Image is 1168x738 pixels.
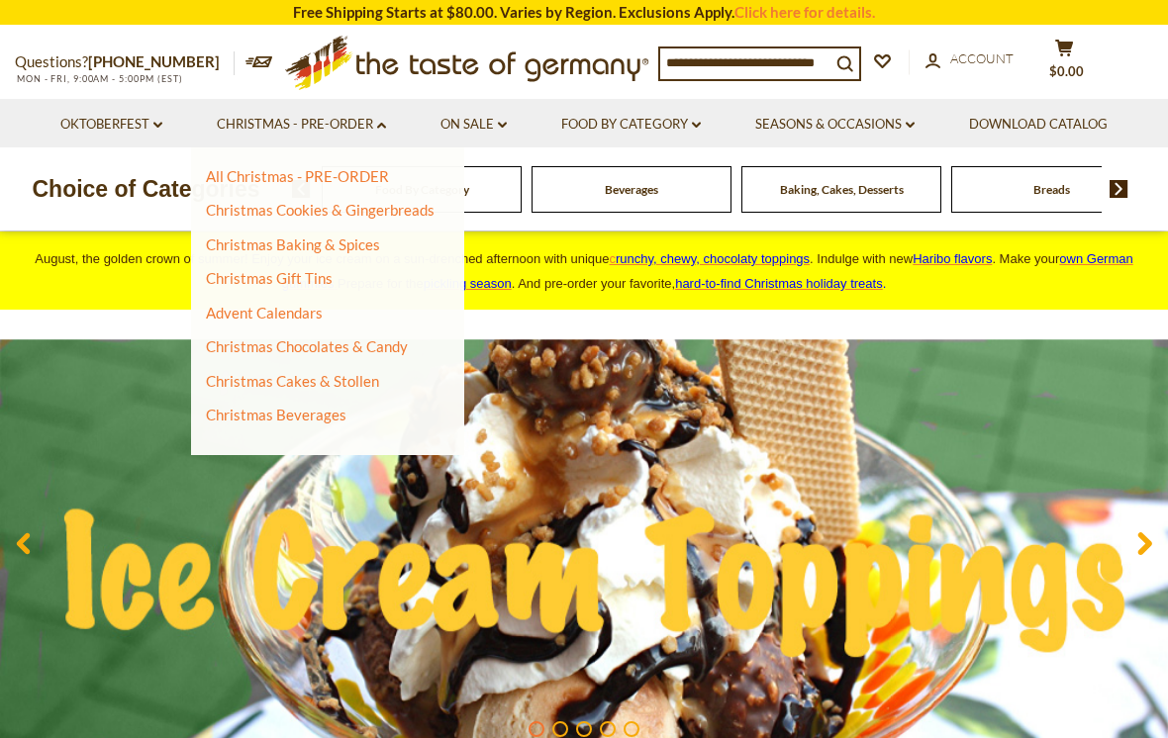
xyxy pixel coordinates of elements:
a: Baking, Cakes, Desserts [780,182,904,197]
a: Haribo flavors [913,251,992,266]
a: Account [925,48,1014,70]
a: Click here for details. [734,3,875,21]
a: Christmas Gift Tins [206,269,333,287]
span: . [675,276,886,291]
a: Food By Category [375,182,469,197]
button: $0.00 [1034,39,1094,88]
p: Questions? [15,49,235,75]
span: Account [950,50,1014,66]
a: Breads [1033,182,1070,197]
a: Christmas - PRE-ORDER [217,114,386,136]
span: August, the golden crown of summer! Enjoy your ice cream on a sun-drenched afternoon with unique ... [35,251,1132,291]
a: [PHONE_NUMBER] [88,52,220,70]
a: Christmas Chocolates & Candy [206,337,408,355]
a: Download Catalog [969,114,1108,136]
span: MON - FRI, 9:00AM - 5:00PM (EST) [15,73,183,84]
a: Seasons & Occasions [755,114,915,136]
a: All Christmas - PRE-ORDER [206,167,389,185]
a: On Sale [440,114,507,136]
a: Food By Category [561,114,701,136]
a: crunchy, chewy, chocolaty toppings [610,251,811,266]
span: $0.00 [1049,63,1084,79]
a: hard-to-find Christmas holiday treats [675,276,883,291]
img: next arrow [1110,180,1128,198]
a: Christmas Cakes & Stollen [206,372,379,390]
a: Christmas Cookies & Gingerbreads [206,201,435,219]
a: Oktoberfest [60,114,162,136]
a: Advent Calendars [206,304,323,322]
a: pickling season [424,276,512,291]
span: runchy, chewy, chocolaty toppings [616,251,810,266]
a: Beverages [605,182,658,197]
a: Christmas Beverages [206,406,346,423]
a: Christmas Baking & Spices [206,235,380,253]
